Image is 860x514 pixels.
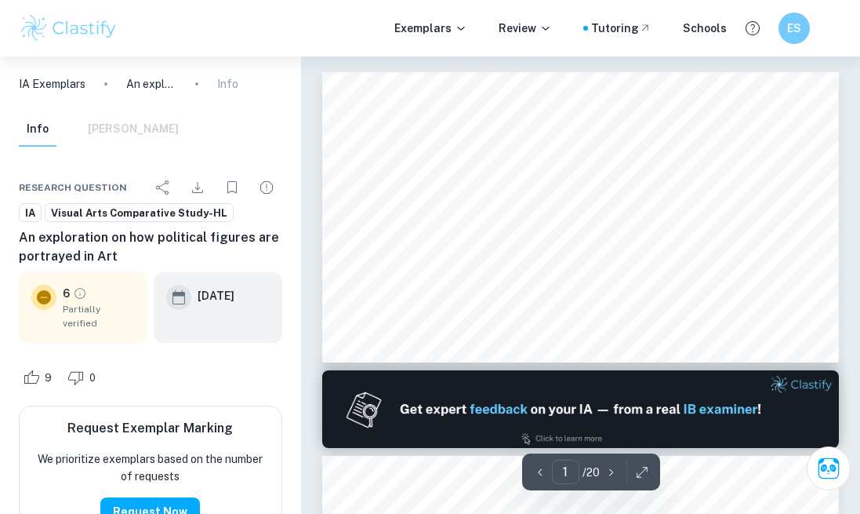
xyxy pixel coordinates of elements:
[499,20,552,37] p: Review
[19,203,42,223] a: IA
[251,172,282,203] div: Report issue
[683,20,727,37] a: Schools
[786,20,804,37] h6: ES
[20,206,41,221] span: IA
[198,287,234,304] h6: [DATE]
[67,419,233,438] h6: Request Exemplar Marking
[73,286,87,301] a: Grade partially verified
[322,370,838,448] img: Ad
[19,75,85,93] a: IA Exemplars
[182,172,213,203] div: Download
[36,370,60,386] span: 9
[778,13,810,44] button: ES
[45,206,233,221] span: Visual Arts Comparative Study-HL
[394,20,467,37] p: Exemplars
[216,172,248,203] div: Bookmark
[807,447,851,490] button: Ask Clai
[19,365,60,390] div: Like
[217,75,238,93] p: Info
[64,365,104,390] div: Dislike
[126,75,176,93] p: An exploration on how political figures are portrayed in Art
[63,285,70,302] p: 6
[591,20,651,37] a: Tutoring
[147,172,179,203] div: Share
[19,180,127,195] span: Research question
[63,302,135,330] span: Partially verified
[45,203,234,223] a: Visual Arts Comparative Study-HL
[19,112,56,147] button: Info
[81,370,104,386] span: 0
[739,15,766,42] button: Help and Feedback
[32,450,269,485] p: We prioritize exemplars based on the number of requests
[19,228,282,266] h6: An exploration on how political figures are portrayed in Art
[582,464,600,481] p: / 20
[19,13,118,44] img: Clastify logo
